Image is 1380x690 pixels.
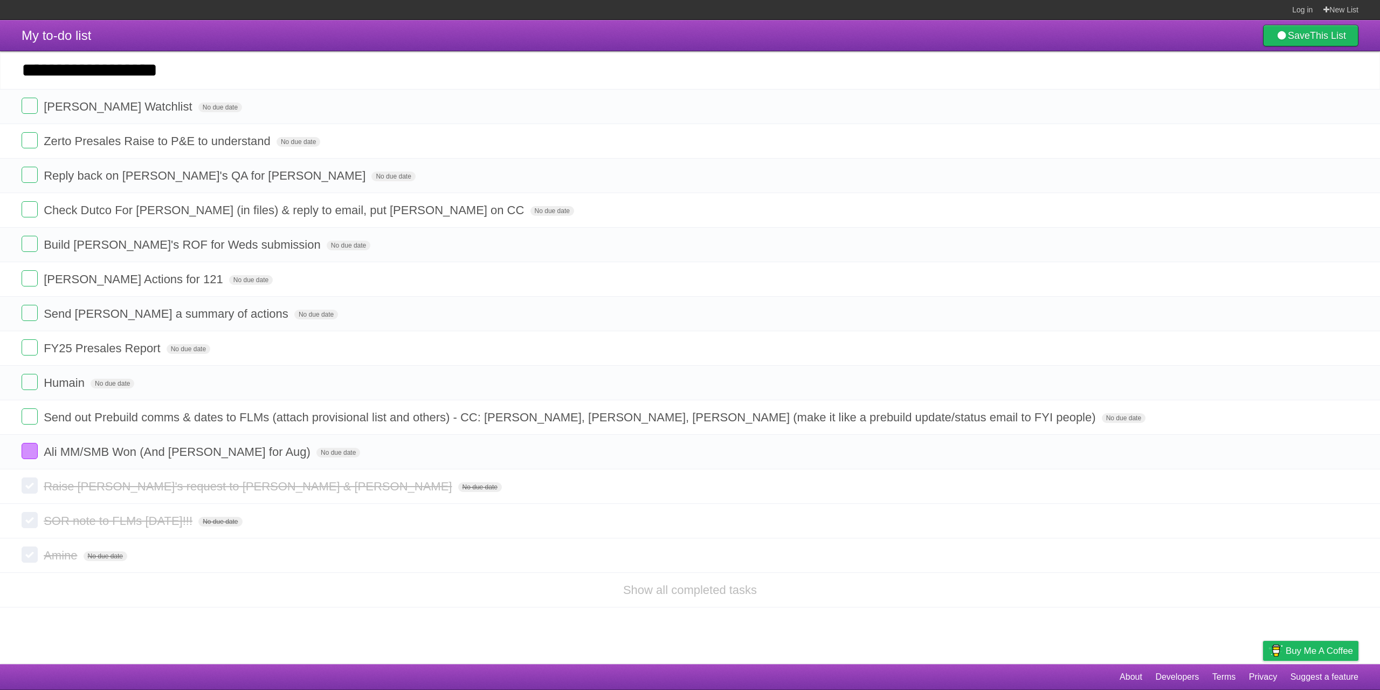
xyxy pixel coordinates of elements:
[623,583,757,597] a: Show all completed tasks
[1155,667,1199,687] a: Developers
[277,137,320,147] span: No due date
[22,374,38,390] label: Done
[530,206,574,216] span: No due date
[198,517,242,527] span: No due date
[44,341,163,355] span: FY25 Presales Report
[22,167,38,183] label: Done
[22,477,38,494] label: Done
[458,482,502,492] span: No due date
[1310,30,1346,41] b: This List
[44,134,273,148] span: Zerto Presales Raise to P&E to understand
[44,307,291,320] span: Send [PERSON_NAME] a summary of actions
[44,549,80,562] span: Amine
[1263,25,1358,46] a: SaveThis List
[327,241,370,250] span: No due date
[1249,667,1277,687] a: Privacy
[84,551,127,561] span: No due date
[294,310,338,319] span: No due date
[371,172,415,181] span: No due date
[44,100,195,113] span: [PERSON_NAME] Watchlist
[44,376,87,390] span: Humain
[22,201,38,217] label: Done
[1102,413,1146,423] span: No due date
[22,236,38,252] label: Done
[167,344,210,354] span: No due date
[22,305,38,321] label: Done
[22,28,91,43] span: My to-do list
[1120,667,1142,687] a: About
[1268,641,1283,660] img: Buy me a coffee
[1291,667,1358,687] a: Suggest a feature
[22,98,38,114] label: Done
[1212,667,1236,687] a: Terms
[316,448,360,457] span: No due date
[44,169,368,182] span: Reply back on [PERSON_NAME]'s QA for [PERSON_NAME]
[229,275,273,285] span: No due date
[22,546,38,563] label: Done
[1263,641,1358,661] a: Buy me a coffee
[44,445,313,459] span: Ali MM/SMB Won (And [PERSON_NAME] for Aug)
[198,103,242,112] span: No due date
[44,480,454,493] span: Raise [PERSON_NAME]'s request to [PERSON_NAME] & [PERSON_NAME]
[22,443,38,459] label: Done
[44,238,323,251] span: Build [PERSON_NAME]'s ROF for Weds submission
[44,272,226,286] span: [PERSON_NAME] Actions for 121
[22,408,38,425] label: Done
[22,339,38,356] label: Done
[22,512,38,528] label: Done
[22,132,38,148] label: Done
[44,514,195,528] span: SOR note to FLMs [DATE]!!!
[22,270,38,286] label: Done
[91,379,134,388] span: No due date
[44,203,527,217] span: Check Dutco For [PERSON_NAME] (in files) & reply to email, put [PERSON_NAME] on CC
[1286,641,1353,660] span: Buy me a coffee
[44,411,1098,424] span: Send out Prebuild comms & dates to FLMs (attach provisional list and others) - CC: [PERSON_NAME],...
